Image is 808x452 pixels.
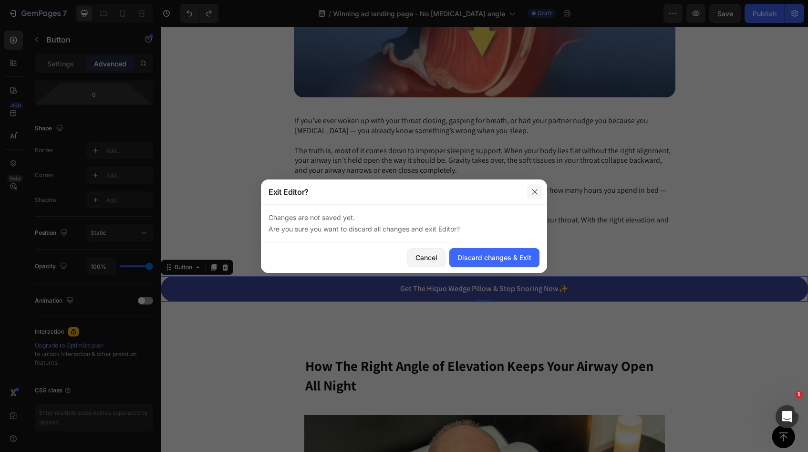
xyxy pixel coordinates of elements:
iframe: Intercom live chat [776,405,798,428]
button: Discard changes & Exit [449,248,539,267]
p: That’s why you snore, wake up with headaches, and feel like a zombie no matter how many hours you... [134,159,514,179]
p: Get The Hiquo Wedge Pillow & Stop Snoring Now✨ [239,257,407,267]
div: Button [12,236,33,245]
button: Cancel [407,248,445,267]
p: The truth is, most of it comes down to improper sleeping support. When your body lies flat withou... [134,119,514,149]
p: Exit Editor? [269,186,309,198]
p: Changes are not saved yet. Are you sure you want to discard all changes and exit Editor? [269,212,539,235]
p: If you’ve ever woken up with your throat closing, gasping for breath, or had your partner nudge y... [134,89,514,109]
span: 1 [795,391,803,399]
div: Cancel [415,252,437,263]
strong: How The Right Angle of Elevation Keeps Your Airway Open All Night [145,330,493,367]
p: Most doctors prescribe [MEDICAL_DATA], but all it really does is force air down your throat. With... [134,189,514,209]
div: Discard changes & Exit [457,252,531,263]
